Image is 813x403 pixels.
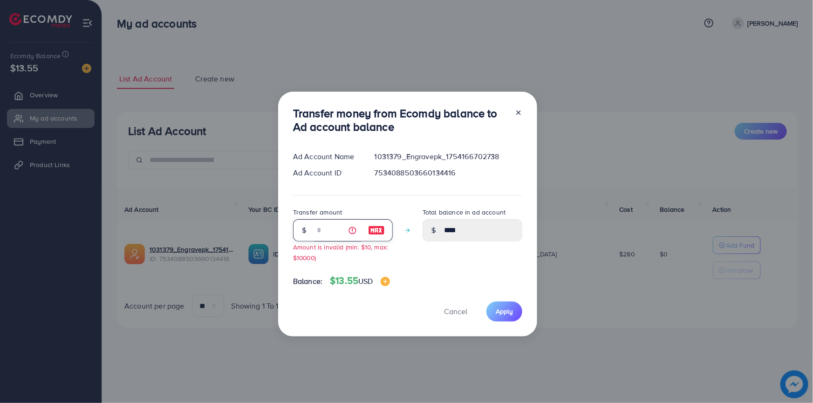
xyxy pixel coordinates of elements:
img: image [368,225,385,236]
span: Apply [496,307,513,316]
h3: Transfer money from Ecomdy balance to Ad account balance [293,107,507,134]
img: image [381,277,390,286]
h4: $13.55 [330,275,389,287]
div: 1031379_Engravepk_1754166702738 [367,151,530,162]
span: Balance: [293,276,322,287]
button: Apply [486,302,522,322]
span: Cancel [444,306,467,316]
div: 7534088503660134416 [367,168,530,178]
div: Ad Account ID [286,168,367,178]
small: Amount is invalid (min: $10, max: $10000) [293,242,388,262]
div: Ad Account Name [286,151,367,162]
span: USD [358,276,373,286]
label: Transfer amount [293,208,342,217]
button: Cancel [432,302,479,322]
label: Total balance in ad account [423,208,506,217]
